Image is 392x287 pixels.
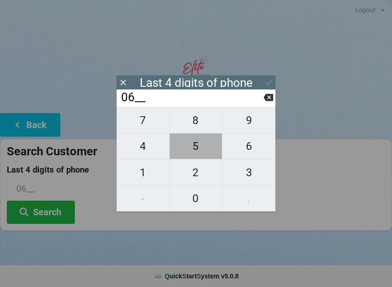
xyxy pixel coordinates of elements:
button: 6 [222,134,275,159]
button: 0 [170,186,223,212]
button: 7 [117,107,170,134]
button: 4 [117,134,170,159]
span: 8 [170,111,222,130]
button: 5 [170,134,223,159]
div: Last 4 digits of phone [140,78,253,87]
span: 4 [117,137,169,156]
span: 9 [222,111,275,130]
span: 3 [222,163,275,182]
span: 0 [170,189,222,208]
span: 5 [170,137,222,156]
span: 7 [117,111,169,130]
span: 2 [170,163,222,182]
button: 2 [170,159,223,185]
span: 6 [222,137,275,156]
span: 1 [117,163,169,182]
button: 9 [222,107,275,134]
button: 3 [222,159,275,185]
button: 1 [117,159,170,185]
button: 8 [170,107,223,134]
